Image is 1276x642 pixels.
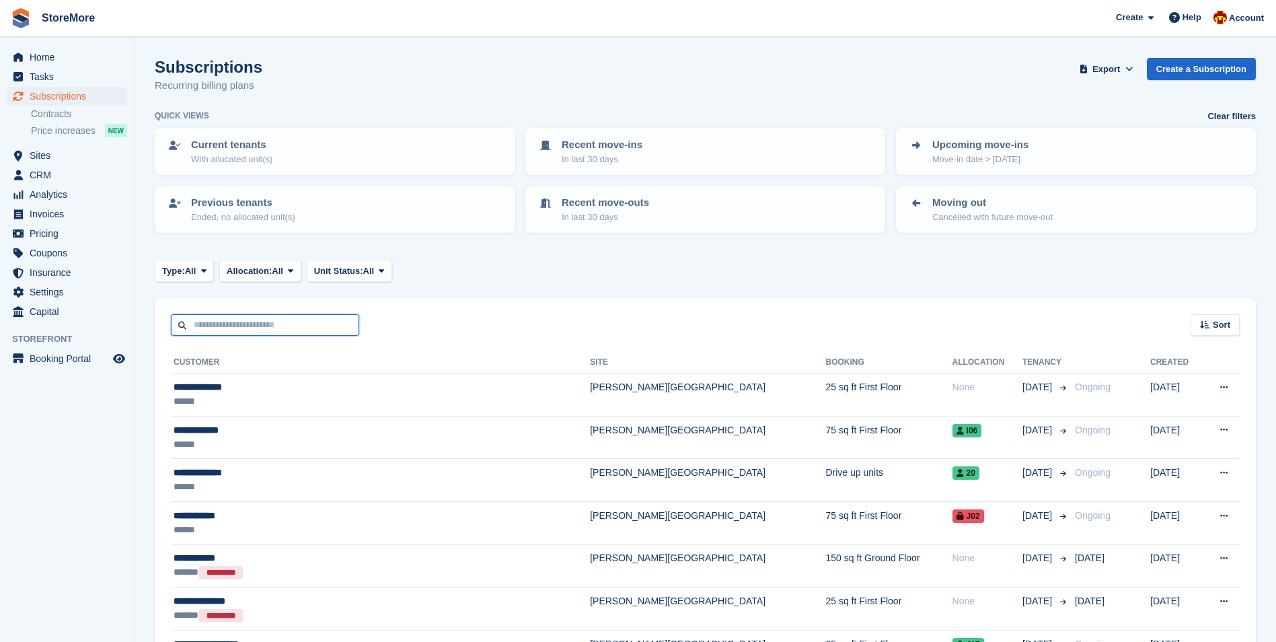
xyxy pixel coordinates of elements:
[1075,382,1111,392] span: Ongoing
[1116,11,1143,24] span: Create
[1150,352,1202,373] th: Created
[162,264,185,278] span: Type:
[1022,423,1055,437] span: [DATE]
[7,166,127,184] a: menu
[1022,352,1069,373] th: Tenancy
[30,224,110,243] span: Pricing
[1075,552,1104,563] span: [DATE]
[363,264,375,278] span: All
[30,48,110,67] span: Home
[272,264,283,278] span: All
[30,244,110,262] span: Coupons
[1150,501,1202,544] td: [DATE]
[227,264,272,278] span: Allocation:
[191,137,272,153] p: Current tenants
[825,459,952,502] td: Drive up units
[156,187,513,231] a: Previous tenants Ended, no allocated unit(s)
[1075,425,1111,435] span: Ongoing
[1092,63,1120,76] span: Export
[952,466,979,480] span: 20
[590,352,825,373] th: Site
[7,283,127,301] a: menu
[1150,544,1202,587] td: [DATE]
[590,587,825,631] td: [PERSON_NAME][GEOGRAPHIC_DATA]
[30,349,110,368] span: Booking Portal
[952,380,1022,394] div: None
[825,544,952,587] td: 150 sq ft Ground Floor
[191,211,295,224] p: Ended, no allocated unit(s)
[1207,110,1256,123] a: Clear filters
[562,137,642,153] p: Recent move-ins
[1022,380,1055,394] span: [DATE]
[191,195,295,211] p: Previous tenants
[30,166,110,184] span: CRM
[111,351,127,367] a: Preview store
[7,87,127,106] a: menu
[314,264,363,278] span: Unit Status:
[156,129,513,174] a: Current tenants With allocated unit(s)
[31,123,127,138] a: Price increases NEW
[1075,510,1111,521] span: Ongoing
[1022,594,1055,608] span: [DATE]
[1229,11,1264,25] span: Account
[155,260,214,282] button: Type: All
[825,352,952,373] th: Booking
[185,264,196,278] span: All
[1213,11,1227,24] img: Store More Team
[7,146,127,165] a: menu
[155,58,262,76] h1: Subscriptions
[1075,467,1111,478] span: Ongoing
[155,110,209,122] h6: Quick views
[7,185,127,204] a: menu
[11,8,31,28] img: stora-icon-8386f47178a22dfd0bd8f6a31ec36ba5ce8667c1dd55bd0f319d3a0aa187defe.svg
[1022,509,1055,523] span: [DATE]
[7,244,127,262] a: menu
[897,129,1254,174] a: Upcoming move-ins Move-in date > [DATE]
[31,108,127,120] a: Contracts
[952,551,1022,565] div: None
[30,146,110,165] span: Sites
[527,129,884,174] a: Recent move-ins In last 30 days
[952,352,1022,373] th: Allocation
[562,211,649,224] p: In last 30 days
[1150,373,1202,417] td: [DATE]
[7,205,127,223] a: menu
[105,124,127,137] div: NEW
[7,302,127,321] a: menu
[952,424,982,437] span: I06
[12,332,134,346] span: Storefront
[155,78,262,94] p: Recurring billing plans
[7,224,127,243] a: menu
[1022,466,1055,480] span: [DATE]
[191,153,272,166] p: With allocated unit(s)
[219,260,301,282] button: Allocation: All
[1022,551,1055,565] span: [DATE]
[932,137,1028,153] p: Upcoming move-ins
[590,459,825,502] td: [PERSON_NAME][GEOGRAPHIC_DATA]
[1150,459,1202,502] td: [DATE]
[952,509,984,523] span: J02
[932,195,1053,211] p: Moving out
[7,263,127,282] a: menu
[30,87,110,106] span: Subscriptions
[1147,58,1256,80] a: Create a Subscription
[36,7,100,29] a: StoreMore
[590,373,825,417] td: [PERSON_NAME][GEOGRAPHIC_DATA]
[30,185,110,204] span: Analytics
[1150,587,1202,631] td: [DATE]
[562,195,649,211] p: Recent move-outs
[1075,596,1104,606] span: [DATE]
[562,153,642,166] p: In last 30 days
[30,302,110,321] span: Capital
[30,263,110,282] span: Insurance
[1213,318,1230,332] span: Sort
[171,352,590,373] th: Customer
[7,67,127,86] a: menu
[1150,416,1202,459] td: [DATE]
[30,205,110,223] span: Invoices
[932,211,1053,224] p: Cancelled with future move-out
[932,153,1028,166] p: Move-in date > [DATE]
[590,501,825,544] td: [PERSON_NAME][GEOGRAPHIC_DATA]
[307,260,392,282] button: Unit Status: All
[590,544,825,587] td: [PERSON_NAME][GEOGRAPHIC_DATA]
